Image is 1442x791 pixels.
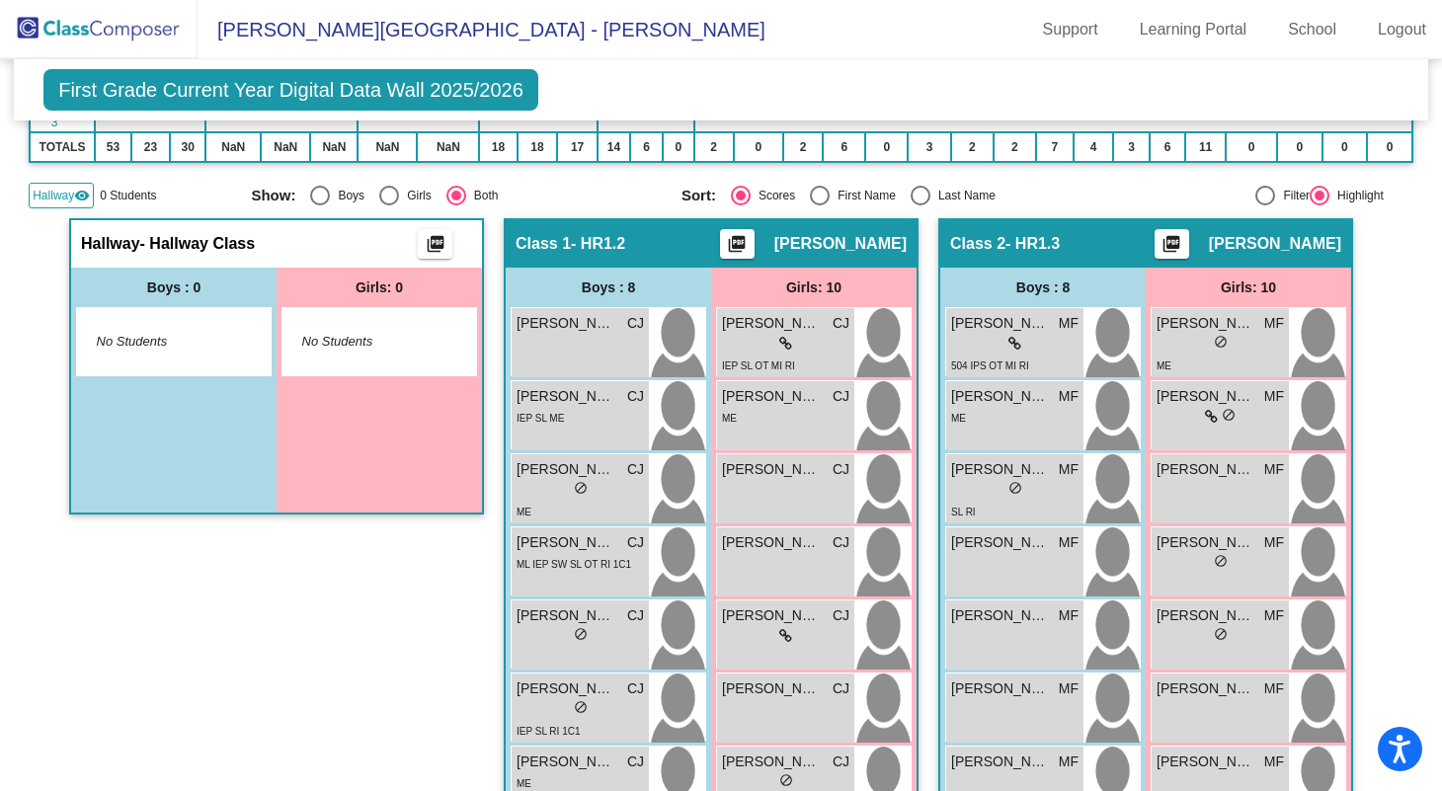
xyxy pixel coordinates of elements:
span: [PERSON_NAME] [951,313,1050,334]
div: Last Name [930,187,996,204]
a: Learning Portal [1124,14,1263,45]
span: CJ [833,605,849,626]
mat-icon: picture_as_pdf [725,234,749,262]
mat-icon: picture_as_pdf [424,234,447,262]
span: Class 2 [950,234,1005,254]
div: Girls: 0 [277,268,482,307]
span: [PERSON_NAME] [517,386,615,407]
td: 6 [823,132,865,162]
td: NaN [205,132,261,162]
a: School [1272,14,1352,45]
span: No Students [97,332,220,352]
span: ML IEP SW SL OT RI 1C1 [517,559,631,570]
button: Print Students Details [1155,229,1189,259]
span: [PERSON_NAME] [517,678,615,699]
td: 14 [598,132,631,162]
span: CJ [627,386,644,407]
span: [PERSON_NAME][GEOGRAPHIC_DATA] - [PERSON_NAME] [198,14,765,45]
span: - Hallway Class [140,234,256,254]
span: IEP SL RI 1C1 [517,726,580,737]
td: 0 [1322,132,1368,162]
span: MF [1264,605,1284,626]
span: MF [1059,313,1079,334]
span: MF [1264,386,1284,407]
td: 3 [1113,132,1150,162]
span: 0 Students [100,187,156,204]
span: MF [1264,532,1284,553]
td: 2 [951,132,994,162]
span: do_not_disturb_alt [574,481,588,495]
span: [PERSON_NAME] [1157,605,1255,626]
span: [PERSON_NAME] [951,605,1050,626]
a: Support [1027,14,1114,45]
span: CJ [833,386,849,407]
mat-icon: picture_as_pdf [1160,234,1183,262]
span: [PERSON_NAME] [1157,751,1255,772]
span: [PERSON_NAME] [517,532,615,553]
span: MF [1059,386,1079,407]
td: 0 [865,132,908,162]
span: - HR1.2 [571,234,625,254]
td: NaN [310,132,358,162]
span: CJ [833,532,849,553]
td: 11 [1185,132,1227,162]
span: IEP SL OT MI RI [722,360,795,371]
span: First Grade Current Year Digital Data Wall 2025/2026 [43,69,538,111]
mat-radio-group: Select an option [251,186,666,205]
div: Boys : 0 [71,268,277,307]
span: [PERSON_NAME] [1157,386,1255,407]
td: 30 [170,132,206,162]
td: NaN [417,132,479,162]
span: MF [1264,459,1284,480]
span: CJ [833,459,849,480]
td: NaN [261,132,310,162]
span: [PERSON_NAME] [517,605,615,626]
div: Girls: 10 [1146,268,1351,307]
span: CJ [627,532,644,553]
span: CJ [833,678,849,699]
span: [PERSON_NAME] [774,234,907,254]
span: [PERSON_NAME] [1209,234,1341,254]
td: 6 [630,132,663,162]
td: 0 [734,132,783,162]
span: CJ [627,313,644,334]
div: Girls: 10 [711,268,917,307]
td: 0 [1367,132,1412,162]
span: do_not_disturb_alt [1214,627,1228,641]
span: [PERSON_NAME] [951,751,1050,772]
span: MF [1264,751,1284,772]
span: [PERSON_NAME] [1157,678,1255,699]
td: 4 [1074,132,1113,162]
td: 2 [694,132,734,162]
mat-icon: visibility [74,188,90,203]
div: Filter [1275,187,1310,204]
span: 504 IPS OT MI RI [951,360,1029,371]
span: MF [1264,678,1284,699]
span: MF [1059,459,1079,480]
td: 0 [1277,132,1322,162]
div: First Name [830,187,896,204]
span: Class 1 [516,234,571,254]
span: do_not_disturb_alt [779,773,793,787]
td: 53 [95,132,131,162]
td: 2 [994,132,1036,162]
span: do_not_disturb_alt [1214,335,1228,349]
span: do_not_disturb_alt [574,700,588,714]
span: ME [517,778,531,789]
span: MF [1059,532,1079,553]
button: Print Students Details [720,229,755,259]
span: No Students [302,332,426,352]
span: [PERSON_NAME] [951,386,1050,407]
td: TOTALS [30,132,95,162]
span: MF [1059,751,1079,772]
span: Hallway [33,187,74,204]
td: 23 [131,132,170,162]
span: do_not_disturb_alt [1222,408,1236,422]
span: MF [1264,313,1284,334]
span: [PERSON_NAME] [1157,313,1255,334]
span: [PERSON_NAME] [722,459,821,480]
td: 2 [783,132,823,162]
span: CJ [627,459,644,480]
span: CJ [833,751,849,772]
span: do_not_disturb_alt [574,627,588,641]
